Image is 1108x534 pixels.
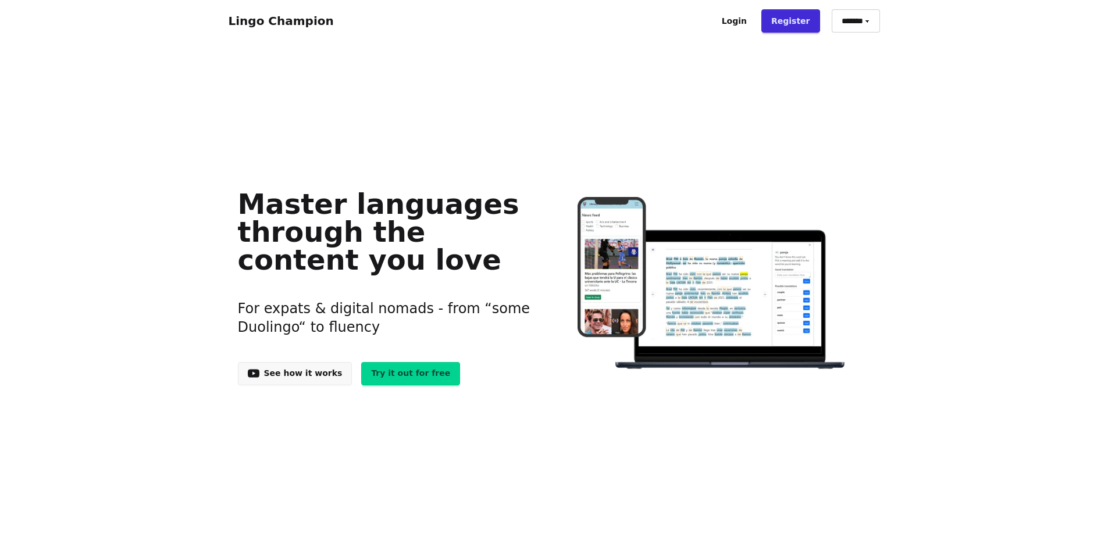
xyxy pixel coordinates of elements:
h1: Master languages through the content you love [238,190,536,274]
a: Register [761,9,820,33]
a: Lingo Champion [229,14,334,28]
a: See how it works [238,362,352,385]
h3: For expats & digital nomads - from “some Duolingo“ to fluency [238,285,536,350]
a: Login [712,9,757,33]
a: Try it out for free [361,362,460,385]
img: Learn languages online [554,197,870,371]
